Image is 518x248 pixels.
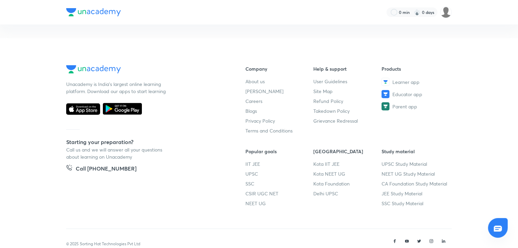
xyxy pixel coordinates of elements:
[245,107,314,114] a: Blogs
[382,78,390,86] img: Learner app
[245,190,314,197] a: CSIR UGC NET
[314,107,382,114] a: Takedown Policy
[382,102,450,110] a: Parent app
[382,78,450,86] a: Learner app
[245,148,314,155] h6: Popular goals
[314,180,382,187] a: Kota Foundation
[245,160,314,167] a: IIT JEE
[314,117,382,124] a: Grievance Redressal
[245,180,314,187] a: SSC
[245,78,314,85] a: About us
[245,65,314,72] h6: Company
[392,91,422,98] span: Educator app
[314,160,382,167] a: Kota IIT JEE
[382,90,450,98] a: Educator app
[392,103,417,110] span: Parent app
[314,170,382,177] a: Kota NEET UG
[66,241,140,247] p: © 2025 Sorting Hat Technologies Pvt Ltd
[382,200,450,207] a: SSC Study Material
[245,98,314,105] a: Careers
[245,88,314,95] a: [PERSON_NAME]
[382,90,390,98] img: Educator app
[66,81,168,95] p: Unacademy is India’s largest online learning platform. Download our apps to start learning
[314,88,382,95] a: Site Map
[314,190,382,197] a: Delhi UPSC
[314,148,382,155] h6: [GEOGRAPHIC_DATA]
[76,164,136,174] h5: Call [PHONE_NUMBER]
[245,170,314,177] a: UPSC
[66,65,224,75] a: Company Logo
[382,160,450,167] a: UPSC Study Material
[66,8,121,16] img: Company Logo
[414,9,421,16] img: streak
[245,200,314,207] a: NEET UG
[314,98,382,105] a: Refund Policy
[66,65,121,73] img: Company Logo
[66,146,168,160] p: Call us and we will answer all your questions about learning on Unacademy
[382,180,450,187] a: CA Foundation Study Material
[382,190,450,197] a: JEE Study Material
[382,65,450,72] h6: Products
[245,117,314,124] a: Privacy Policy
[382,148,450,155] h6: Study material
[392,78,420,86] span: Learner app
[314,78,382,85] a: User Guidelines
[245,127,314,134] a: Terms and Conditions
[440,6,452,18] img: Sakshi
[245,98,262,105] span: Careers
[314,65,382,72] h6: Help & support
[66,164,136,174] a: Call [PHONE_NUMBER]
[382,170,450,177] a: NEET UG Study Material
[66,138,224,146] h5: Starting your preparation?
[382,102,390,110] img: Parent app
